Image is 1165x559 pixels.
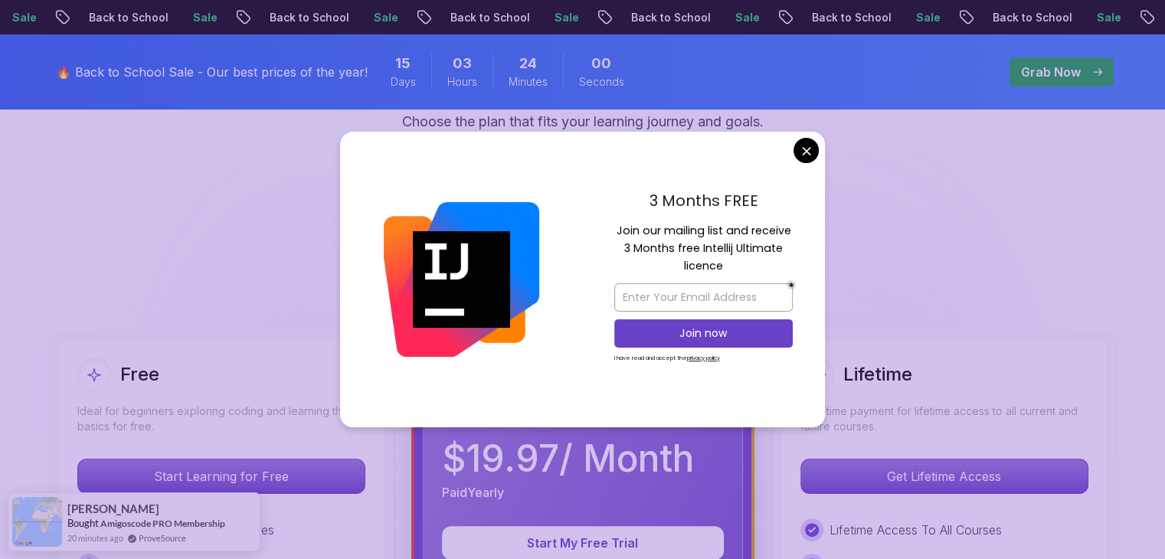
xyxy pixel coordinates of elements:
[594,10,699,25] p: Back to School
[1060,10,1109,25] p: Sale
[100,518,225,529] a: Amigoscode PRO Membership
[52,10,156,25] p: Back to School
[519,53,537,74] span: 24 Minutes
[843,362,912,387] h2: Lifetime
[402,111,764,132] p: Choose the plan that fits your learning journey and goals.
[956,10,1060,25] p: Back to School
[579,74,624,90] span: Seconds
[233,10,337,25] p: Back to School
[77,459,365,494] button: Start Learning for Free
[391,74,416,90] span: Days
[518,10,567,25] p: Sale
[77,469,365,484] a: Start Learning for Free
[12,497,62,547] img: provesource social proof notification image
[414,10,518,25] p: Back to School
[1021,63,1081,81] p: Grab Now
[800,459,1088,494] button: Get Lifetime Access
[139,531,186,544] a: ProveSource
[56,63,368,81] p: 🔥 Back to School Sale - Our best prices of the year!
[830,521,1002,539] p: Lifetime Access To All Courses
[460,534,705,552] p: Start My Free Trial
[699,10,748,25] p: Sale
[395,53,411,74] span: 15 Days
[442,483,504,502] p: Paid Yearly
[591,53,611,74] span: 0 Seconds
[800,469,1088,484] a: Get Lifetime Access
[337,10,386,25] p: Sale
[775,10,879,25] p: Back to School
[120,362,159,387] h2: Free
[67,531,123,544] span: 20 minutes ago
[442,535,724,551] a: Start My Free Trial
[156,10,205,25] p: Sale
[67,502,159,515] span: [PERSON_NAME]
[453,53,472,74] span: 3 Hours
[77,404,365,434] p: Ideal for beginners exploring coding and learning the basics for free.
[67,517,99,529] span: Bought
[801,459,1088,493] p: Get Lifetime Access
[442,440,694,477] p: $ 19.97 / Month
[800,404,1088,434] p: One-time payment for lifetime access to all current and future courses.
[78,459,365,493] p: Start Learning for Free
[447,74,477,90] span: Hours
[879,10,928,25] p: Sale
[509,74,548,90] span: Minutes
